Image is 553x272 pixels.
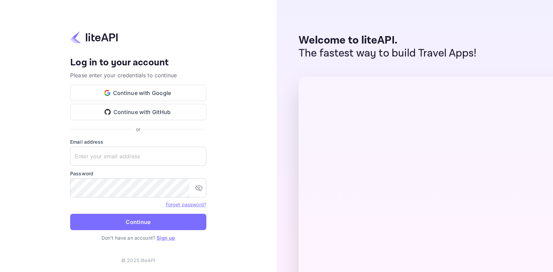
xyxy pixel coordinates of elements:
p: Please enter your credentials to continue [70,71,206,79]
p: The fastest way to build Travel Apps! [299,47,477,60]
a: Sign up [157,235,175,241]
a: Forget password? [166,201,206,208]
button: Continue [70,214,206,230]
input: Enter your email address [70,147,206,166]
p: or [136,126,140,133]
button: toggle password visibility [192,181,206,195]
img: liteapi [70,31,118,44]
a: Forget password? [166,202,206,207]
h4: Log in to your account [70,57,206,69]
label: Password [70,170,206,177]
button: Continue with GitHub [70,104,206,120]
p: © 2025 liteAPI [121,257,155,264]
label: Email address [70,138,206,145]
p: Welcome to liteAPI. [299,34,477,47]
button: Continue with Google [70,85,206,101]
p: Don't have an account? [70,234,206,241]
